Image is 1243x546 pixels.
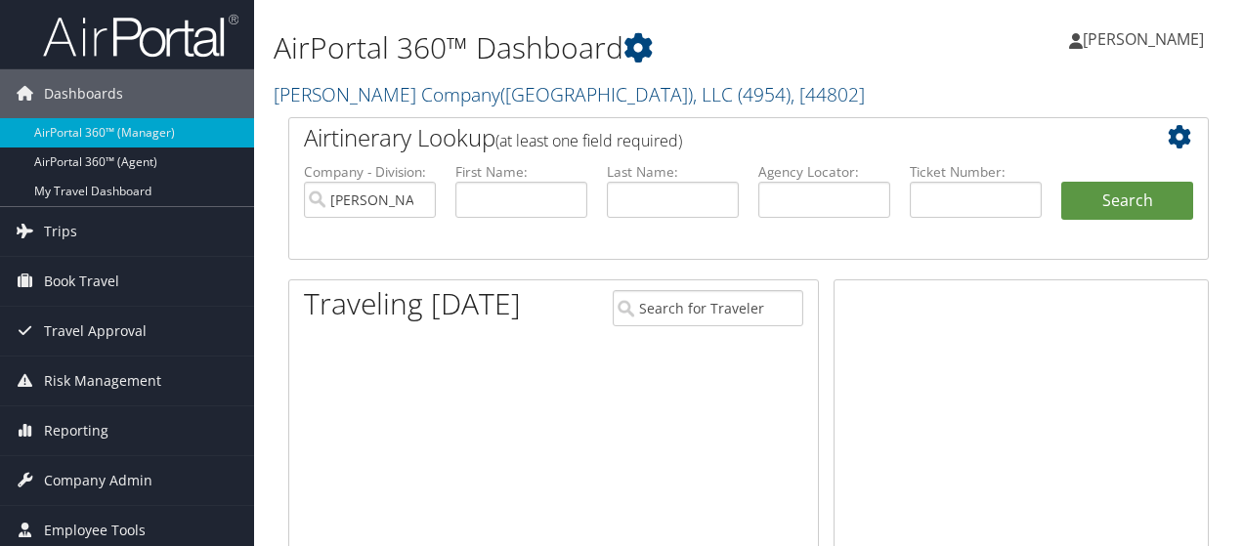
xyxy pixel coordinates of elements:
span: Risk Management [44,357,161,405]
span: Dashboards [44,69,123,118]
span: Book Travel [44,257,119,306]
span: Reporting [44,406,108,455]
span: ( 4954 ) [738,81,791,107]
span: , [ 44802 ] [791,81,865,107]
label: Agency Locator: [758,162,890,182]
span: (at least one field required) [495,130,682,151]
a: [PERSON_NAME] Company([GEOGRAPHIC_DATA]), LLC [274,81,865,107]
input: Search for Traveler [613,290,804,326]
label: Ticket Number: [910,162,1042,182]
h1: AirPortal 360™ Dashboard [274,27,907,68]
a: [PERSON_NAME] [1069,10,1223,68]
button: Search [1061,182,1193,221]
h2: Airtinerary Lookup [304,121,1117,154]
span: Travel Approval [44,307,147,356]
img: airportal-logo.png [43,13,238,59]
span: [PERSON_NAME] [1083,28,1204,50]
span: Trips [44,207,77,256]
h1: Traveling [DATE] [304,283,521,324]
label: Company - Division: [304,162,436,182]
span: Company Admin [44,456,152,505]
label: First Name: [455,162,587,182]
label: Last Name: [607,162,739,182]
